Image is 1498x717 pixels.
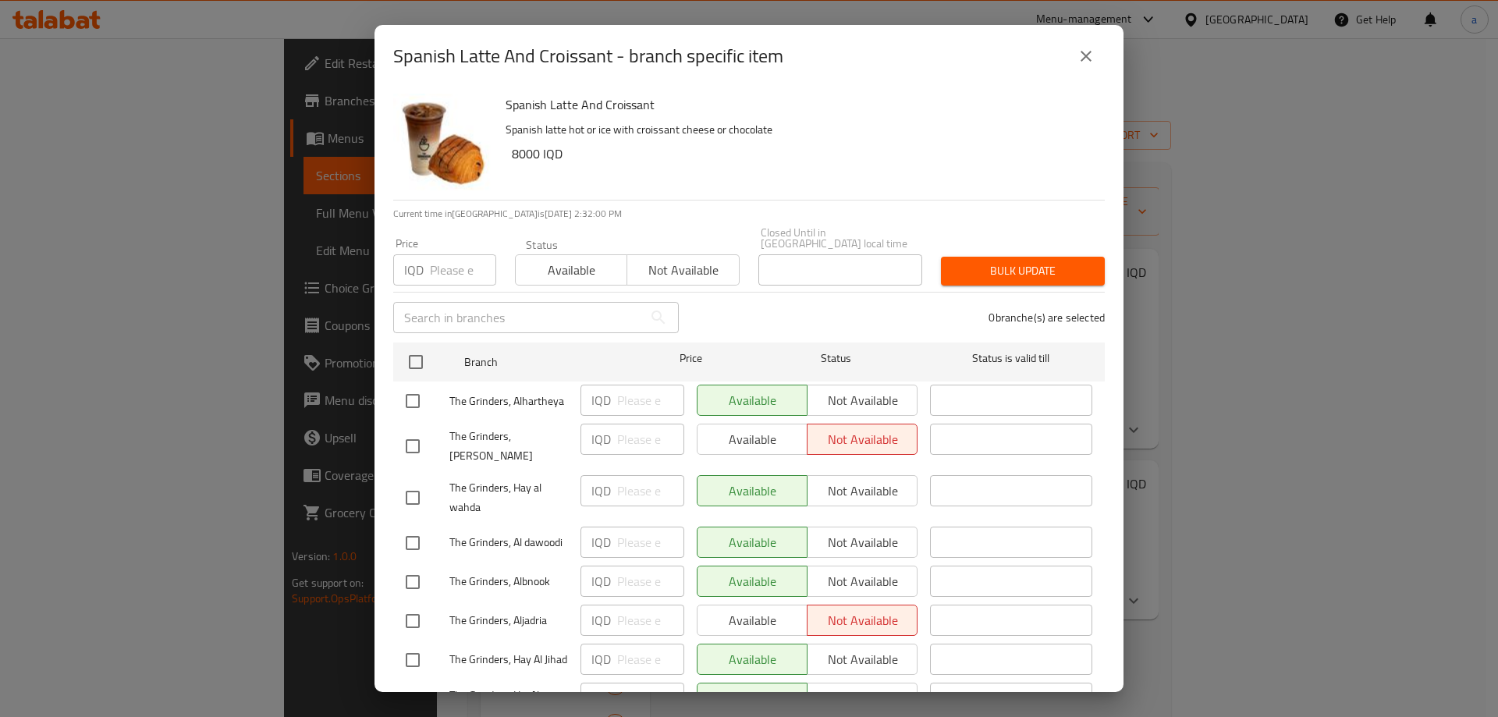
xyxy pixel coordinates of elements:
span: Status is valid till [930,349,1092,368]
button: Not available [627,254,739,286]
p: IQD [591,611,611,630]
p: IQD [591,533,611,552]
span: Available [522,259,621,282]
button: close [1067,37,1105,75]
button: Available [515,254,627,286]
span: The Grinders, Al dawoodi [449,533,568,552]
input: Please enter price [617,605,684,636]
input: Please enter price [617,644,684,675]
span: Not available [634,259,733,282]
span: The Grinders, Hay Al Jihad [449,650,568,669]
input: Please enter price [617,683,684,714]
span: The Grinders, [PERSON_NAME] [449,427,568,466]
p: IQD [404,261,424,279]
span: The Grinders, Aljadria [449,611,568,630]
h6: 8000 IQD [512,143,1092,165]
p: IQD [591,430,611,449]
span: Bulk update [953,261,1092,281]
span: The Grinders, Alhartheya [449,392,568,411]
p: Spanish latte hot or ice with croissant cheese or chocolate [506,120,1092,140]
input: Please enter price [617,527,684,558]
img: Spanish Latte And Croissant [393,94,493,193]
button: Bulk update [941,257,1105,286]
h6: Spanish Latte And Croissant [506,94,1092,115]
input: Please enter price [430,254,496,286]
input: Please enter price [617,385,684,416]
span: The Grinders, Albnook [449,572,568,591]
p: IQD [591,572,611,591]
p: IQD [591,650,611,669]
p: 0 branche(s) are selected [989,310,1105,325]
p: Current time in [GEOGRAPHIC_DATA] is [DATE] 2:32:00 PM [393,207,1105,221]
input: Please enter price [617,424,684,455]
p: IQD [591,391,611,410]
span: The Grinders, Hay al wahda [449,478,568,517]
p: IQD [591,481,611,500]
input: Search in branches [393,302,643,333]
span: Price [639,349,743,368]
h2: Spanish Latte And Croissant - branch specific item [393,44,783,69]
input: Please enter price [617,475,684,506]
span: Branch [464,353,627,372]
p: IQD [591,689,611,708]
input: Please enter price [617,566,684,597]
span: Status [755,349,918,368]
